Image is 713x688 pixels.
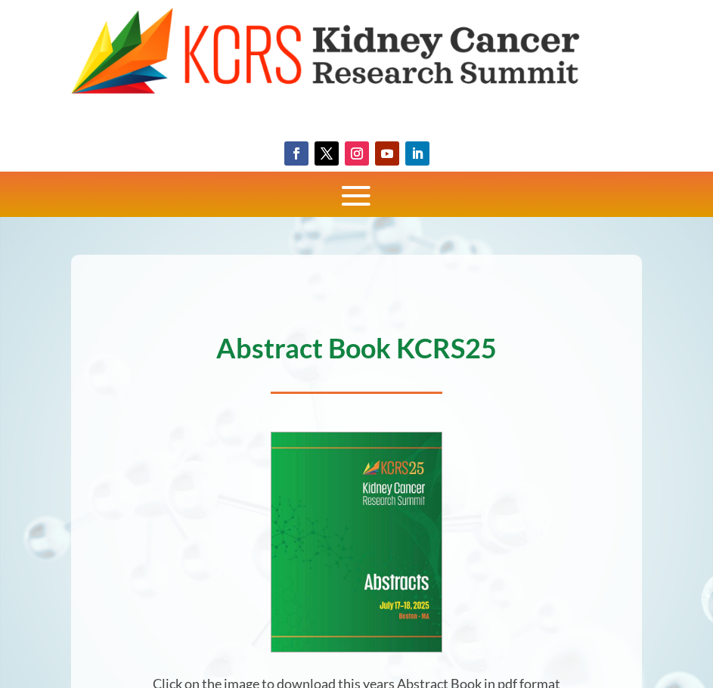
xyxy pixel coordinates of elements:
[284,141,308,166] a: Follow on Facebook
[345,141,369,166] a: Follow on Instagram
[71,334,641,369] h1: Abstract Book KCRS25
[271,432,441,652] img: KCRS25 Abstract Book cover
[315,141,339,166] a: Follow on X
[375,141,399,166] a: Follow on Youtube
[71,8,641,96] img: KCRS generic logo wide
[405,141,429,166] a: Follow on LinkedIn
